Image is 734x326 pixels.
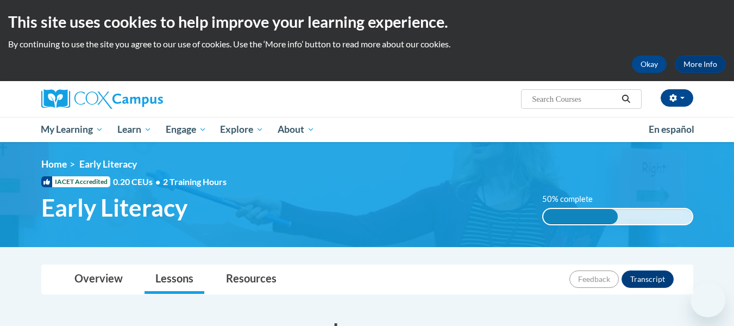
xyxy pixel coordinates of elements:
[110,117,159,142] a: Learn
[64,265,134,294] a: Overview
[213,117,271,142] a: Explore
[159,117,214,142] a: Engage
[41,176,110,187] span: IACET Accredited
[41,193,187,222] span: Early Literacy
[79,158,137,170] span: Early Literacy
[215,265,287,294] a: Resources
[41,123,103,136] span: My Learning
[675,56,726,73] a: More Info
[569,270,619,288] button: Feedback
[691,282,725,317] iframe: Button to launch messaging window
[163,176,227,187] span: 2 Training Hours
[34,117,111,142] a: My Learning
[25,117,710,142] div: Main menu
[542,193,605,205] label: 50% complete
[41,158,67,170] a: Home
[8,38,726,50] p: By continuing to use the site you agree to our use of cookies. Use the ‘More info’ button to read...
[649,124,694,135] span: En español
[622,270,674,288] button: Transcript
[618,93,634,106] button: Search
[8,11,726,33] h2: This site uses cookies to help improve your learning experience.
[117,123,152,136] span: Learn
[41,89,163,109] img: Cox Campus
[113,176,163,188] span: 0.20 CEUs
[145,265,204,294] a: Lessons
[632,56,667,73] button: Okay
[220,123,264,136] span: Explore
[278,123,315,136] span: About
[41,89,248,109] a: Cox Campus
[543,209,618,224] div: 50% complete
[271,117,322,142] a: About
[166,123,206,136] span: Engage
[642,118,701,141] a: En español
[531,93,618,106] input: Search Courses
[155,176,160,187] span: •
[661,89,693,107] button: Account Settings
